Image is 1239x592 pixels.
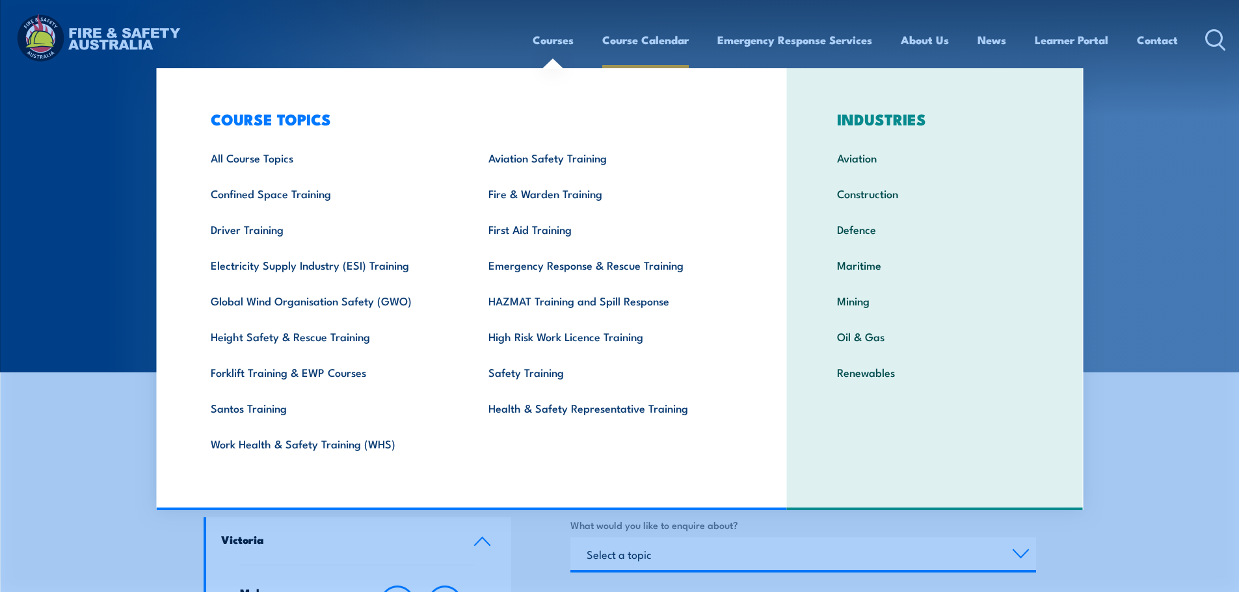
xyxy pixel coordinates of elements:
[817,247,1053,283] a: Maritime
[468,175,746,211] a: Fire & Warden Training
[191,211,468,247] a: Driver Training
[717,23,872,57] a: Emergency Response Services
[570,517,1036,532] label: What would you like to enquire about?
[191,175,468,211] a: Confined Space Training
[468,283,746,318] a: HAZMAT Training and Spill Response
[468,211,746,247] a: First Aid Training
[817,211,1053,247] a: Defence
[468,354,746,390] a: Safety Training
[817,140,1053,175] a: Aviation
[191,390,468,426] a: Santos Training
[817,110,1053,128] h3: INDUSTRIES
[191,354,468,390] a: Forklift Training & EWP Courses
[221,532,454,547] h4: Victoria
[901,23,949,57] a: About Us
[191,140,468,175] a: All Course Topics
[817,318,1053,354] a: Oil & Gas
[191,247,468,283] a: Electricity Supply Industry (ESI) Training
[468,247,746,283] a: Emergency Response & Rescue Training
[817,283,1053,318] a: Mining
[206,517,512,565] a: Victoria
[817,175,1053,211] a: Construction
[191,283,468,318] a: Global Wind Organisation Safety (GWO)
[191,318,468,354] a: Height Safety & Rescue Training
[1035,23,1108,57] a: Learner Portal
[468,318,746,354] a: High Risk Work Licence Training
[468,390,746,426] a: Health & Safety Representative Training
[817,354,1053,390] a: Renewables
[602,23,689,57] a: Course Calendar
[1137,23,1178,57] a: Contact
[191,426,468,461] a: Work Health & Safety Training (WHS)
[533,23,574,57] a: Courses
[191,110,746,128] h3: COURSE TOPICS
[978,23,1006,57] a: News
[468,140,746,175] a: Aviation Safety Training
